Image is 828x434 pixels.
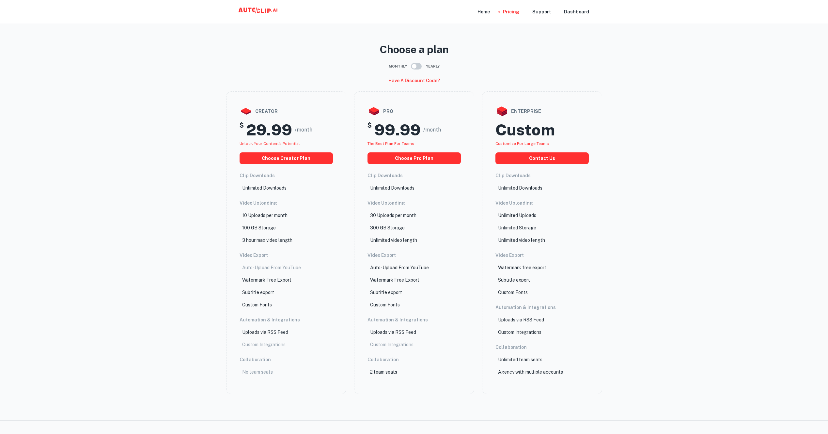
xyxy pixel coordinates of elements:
[242,368,273,376] p: No team seats
[370,276,419,284] p: Watermark Free Export
[242,289,274,296] p: Subtitle export
[242,212,288,219] p: 10 Uploads per month
[367,105,461,118] div: pro
[367,141,414,146] span: The best plan for teams
[240,105,333,118] div: creator
[495,252,589,259] h6: Video Export
[242,184,287,192] p: Unlimited Downloads
[367,120,372,139] h5: $
[498,212,536,219] p: Unlimited Uploads
[370,264,429,271] p: Auto-Upload From YouTube
[242,276,291,284] p: Watermark Free Export
[240,172,333,179] h6: Clip Downloads
[370,341,414,348] p: Custom Integrations
[240,120,244,139] h5: $
[240,141,300,146] span: Unlock your Content's potential
[498,184,542,192] p: Unlimited Downloads
[495,172,589,179] h6: Clip Downloads
[498,276,530,284] p: Subtitle export
[370,224,405,231] p: 300 GB Storage
[240,356,333,363] h6: Collaboration
[370,212,416,219] p: 30 Uploads per month
[370,329,416,336] p: Uploads via RSS Feed
[367,172,461,179] h6: Clip Downloads
[495,105,589,118] div: enterprise
[226,42,602,57] p: Choose a plan
[495,304,589,311] h6: Automation & Integrations
[498,356,542,363] p: Unlimited team seats
[242,329,288,336] p: Uploads via RSS Feed
[498,264,546,271] p: Watermark free export
[495,199,589,207] h6: Video Uploading
[498,329,541,336] p: Custom Integrations
[386,75,443,86] button: Have a discount code?
[295,126,312,134] span: /month
[495,152,589,164] button: Contact us
[242,224,276,231] p: 100 GB Storage
[240,152,333,164] button: choose creator plan
[370,368,397,376] p: 2 team seats
[240,199,333,207] h6: Video Uploading
[426,64,440,69] span: Yearly
[498,289,528,296] p: Custom Fonts
[370,237,417,244] p: Unlimited video length
[367,356,461,363] h6: Collaboration
[242,301,272,308] p: Custom Fonts
[498,316,544,323] p: Uploads via RSS Feed
[240,316,333,323] h6: Automation & Integrations
[246,120,292,139] h2: 29.99
[370,289,402,296] p: Subtitle export
[495,120,555,139] h2: Custom
[388,77,440,84] h6: Have a discount code?
[367,252,461,259] h6: Video Export
[495,344,589,351] h6: Collaboration
[389,64,407,69] span: Monthly
[367,316,461,323] h6: Automation & Integrations
[498,224,536,231] p: Unlimited Storage
[423,126,441,134] span: /month
[242,341,286,348] p: Custom Integrations
[495,141,549,146] span: Customize for large teams
[370,184,414,192] p: Unlimited Downloads
[498,237,545,244] p: Unlimited video length
[242,237,292,244] p: 3 hour max video length
[367,152,461,164] button: choose pro plan
[242,264,301,271] p: Auto-Upload From YouTube
[374,120,421,139] h2: 99.99
[370,301,400,308] p: Custom Fonts
[367,199,461,207] h6: Video Uploading
[240,252,333,259] h6: Video Export
[498,368,563,376] p: Agency with multiple accounts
